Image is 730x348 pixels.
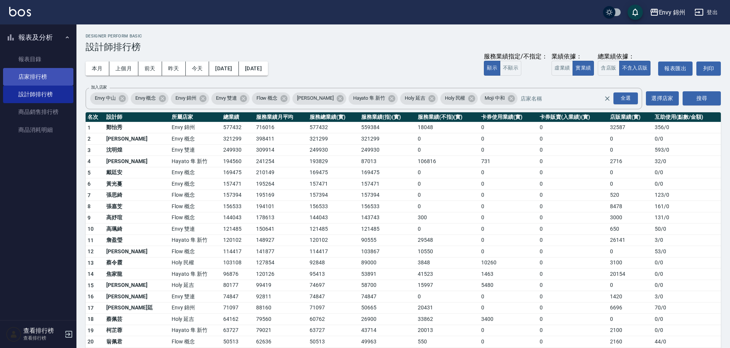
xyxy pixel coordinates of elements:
[359,122,416,133] td: 559384
[3,86,73,103] a: 設計師排行榜
[653,280,721,291] td: 0 / 0
[658,62,693,76] button: 報表匯出
[3,103,73,121] a: 商品銷售排行榜
[308,291,359,303] td: 74847
[221,302,254,314] td: 71097
[416,257,479,269] td: 3848
[170,212,221,223] td: Flow 概念
[653,246,721,257] td: 53 / 0
[416,144,479,156] td: 0
[308,246,359,257] td: 114417
[552,61,573,76] button: 虛業績
[86,34,721,39] h2: Designer Perform Basic
[88,147,91,153] span: 3
[538,122,608,133] td: 0
[653,178,721,190] td: 0 / 0
[653,291,721,303] td: 3 / 0
[608,280,653,291] td: 0
[170,291,221,303] td: Envy 雙連
[104,144,170,156] td: 沈明煌
[538,246,608,257] td: 0
[359,269,416,280] td: 53891
[104,257,170,269] td: 蔡令霞
[86,112,104,122] th: 名次
[308,189,359,201] td: 157394
[104,133,170,145] td: [PERSON_NAME]
[480,94,509,102] span: Moji 中和
[359,201,416,212] td: 156533
[479,112,538,122] th: 卡券使用業績(實)
[104,201,170,212] td: 張嘉芠
[653,257,721,269] td: 0 / 0
[479,178,538,190] td: 0
[308,269,359,280] td: 95413
[608,189,653,201] td: 520
[254,280,308,291] td: 99419
[608,167,653,178] td: 0
[416,302,479,314] td: 20431
[479,314,538,325] td: 3400
[254,133,308,145] td: 398411
[308,212,359,223] td: 144043
[653,302,721,314] td: 70 / 0
[416,291,479,303] td: 0
[359,280,416,291] td: 58700
[254,269,308,280] td: 120126
[90,94,120,102] span: Envy 中山
[359,212,416,223] td: 143743
[573,61,594,76] button: 實業績
[479,133,538,145] td: 0
[659,8,686,17] div: Envy 錦州
[308,302,359,314] td: 71097
[170,325,221,336] td: Hayato 隼 新竹
[479,235,538,246] td: 0
[104,223,170,235] td: 高珮綺
[254,291,308,303] td: 92811
[131,94,161,102] span: Envy 概念
[170,246,221,257] td: Flow 概念
[479,122,538,133] td: 0
[171,94,201,102] span: Envy 錦州
[653,122,721,133] td: 356 / 0
[359,189,416,201] td: 157394
[88,215,91,221] span: 9
[104,212,170,223] td: 高妤瑄
[538,212,608,223] td: 0
[308,314,359,325] td: 60762
[519,92,617,105] input: 店家名稱
[653,223,721,235] td: 50 / 0
[131,92,169,105] div: Envy 概念
[104,325,170,336] td: 柯芷蓉
[170,133,221,145] td: Envy 概念
[170,122,221,133] td: Envy 錦州
[416,156,479,167] td: 106816
[359,133,416,145] td: 321299
[416,167,479,178] td: 0
[88,158,91,164] span: 4
[109,62,138,76] button: 上個月
[86,42,721,52] h3: 設計師排行榜
[619,61,651,76] button: 不含入店販
[88,260,94,266] span: 13
[308,133,359,145] td: 321299
[308,257,359,269] td: 92848
[608,156,653,167] td: 2716
[91,84,107,90] label: 加入店家
[221,156,254,167] td: 194560
[3,28,73,47] button: 報表及分析
[162,62,186,76] button: 昨天
[170,178,221,190] td: Envy 概念
[254,257,308,269] td: 127854
[221,291,254,303] td: 74847
[104,167,170,178] td: 戴廷安
[538,112,608,122] th: 卡券販賣(入業績)(實)
[608,133,653,145] td: 0
[538,156,608,167] td: 0
[691,5,721,19] button: 登出
[653,212,721,223] td: 131 / 0
[9,7,31,16] img: Logo
[416,314,479,325] td: 33862
[359,235,416,246] td: 90555
[88,203,91,209] span: 8
[608,223,653,235] td: 650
